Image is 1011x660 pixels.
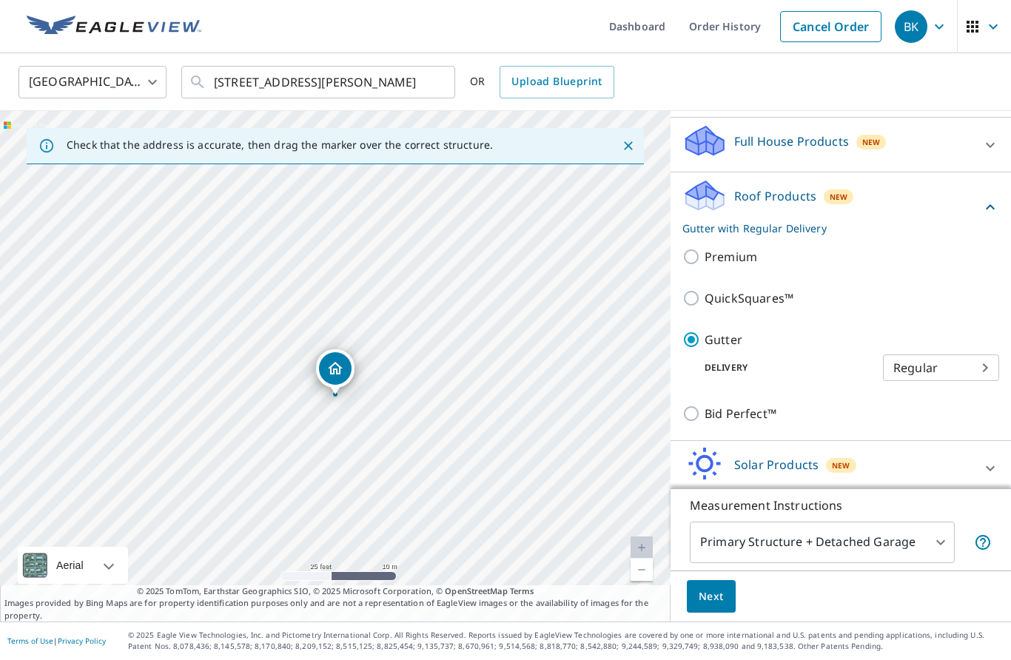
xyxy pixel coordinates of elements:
[511,73,602,92] span: Upload Blueprint
[58,636,106,647] a: Privacy Policy
[619,137,638,156] button: Close
[445,586,507,597] a: OpenStreetMap
[690,497,992,515] p: Measurement Instructions
[705,331,742,349] p: Gutter
[832,460,850,472] span: New
[830,192,847,203] span: New
[470,67,614,99] div: OR
[705,290,793,308] p: QuickSquares™
[687,581,736,614] button: Next
[734,188,816,206] p: Roof Products
[974,534,992,552] span: Your report will include the primary structure and a detached garage if one exists.
[7,636,53,647] a: Terms of Use
[7,637,106,646] p: |
[682,362,883,375] p: Delivery
[214,62,425,104] input: Search by address or latitude-longitude
[780,12,881,43] a: Cancel Order
[128,630,1004,653] p: © 2025 Eagle View Technologies, Inc. and Pictometry International Corp. All Rights Reserved. Repo...
[137,586,534,599] span: © 2025 TomTom, Earthstar Geographics SIO, © 2025 Microsoft Corporation, ©
[27,16,201,38] img: EV Logo
[67,139,493,152] p: Check that the address is accurate, then drag the marker over the correct structure.
[682,124,999,166] div: Full House ProductsNew
[682,221,981,237] p: Gutter with Regular Delivery
[699,588,724,607] span: Next
[316,350,355,396] div: Dropped pin, building 1, Residential property, 1721 S Estes St Lakewood, CO 80232
[734,457,819,474] p: Solar Products
[52,548,88,585] div: Aerial
[862,137,880,149] span: New
[510,586,534,597] a: Terms
[631,559,653,582] a: Current Level 20, Zoom Out
[734,133,849,151] p: Full House Products
[690,522,955,564] div: Primary Structure + Detached Garage
[500,67,614,99] a: Upload Blueprint
[705,405,776,423] p: Bid Perfect™
[705,249,757,266] p: Premium
[682,179,999,237] div: Roof ProductsNewGutter with Regular Delivery
[19,62,167,104] div: [GEOGRAPHIC_DATA]
[18,548,128,585] div: Aerial
[883,348,999,389] div: Regular
[631,537,653,559] a: Current Level 20, Zoom In Disabled
[895,11,927,44] div: BK
[682,448,999,490] div: Solar ProductsNew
